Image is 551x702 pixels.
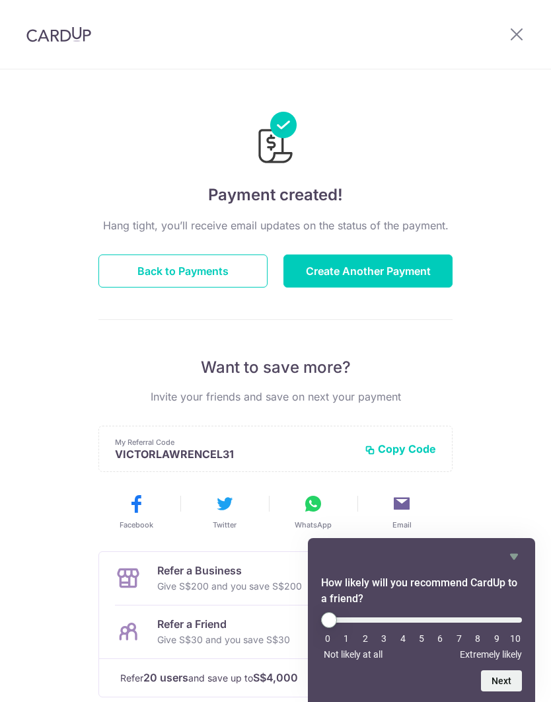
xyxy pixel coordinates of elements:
[98,254,268,288] button: Back to Payments
[253,670,298,685] strong: S$4,000
[254,112,297,167] img: Payments
[120,670,377,686] p: Refer and save up to
[157,616,290,632] p: Refer a Friend
[506,549,522,565] button: Hide survey
[274,493,352,530] button: WhatsApp
[365,442,436,455] button: Copy Code
[453,633,466,644] li: 7
[295,520,332,530] span: WhatsApp
[98,217,453,233] p: Hang tight, you’ll receive email updates on the status of the payment.
[98,389,453,405] p: Invite your friends and save on next your payment
[186,493,264,530] button: Twitter
[433,633,447,644] li: 6
[321,575,522,607] h2: How likely will you recommend CardUp to a friend? Select an option from 0 to 10, with 0 being Not...
[509,633,522,644] li: 10
[98,183,453,207] h4: Payment created!
[157,563,302,578] p: Refer a Business
[321,633,334,644] li: 0
[157,578,302,594] p: Give S$200 and you save S$200
[120,520,153,530] span: Facebook
[471,633,484,644] li: 8
[490,633,503,644] li: 9
[26,26,91,42] img: CardUp
[359,633,372,644] li: 2
[481,670,522,691] button: Next question
[396,633,410,644] li: 4
[340,633,353,644] li: 1
[377,633,390,644] li: 3
[363,493,441,530] button: Email
[415,633,428,644] li: 5
[213,520,237,530] span: Twitter
[98,357,453,378] p: Want to save more?
[115,437,354,448] p: My Referral Code
[460,649,522,660] span: Extremely likely
[283,254,453,288] button: Create Another Payment
[143,670,188,685] strong: 20 users
[321,549,522,691] div: How likely will you recommend CardUp to a friend? Select an option from 0 to 10, with 0 being Not...
[392,520,412,530] span: Email
[97,493,175,530] button: Facebook
[157,632,290,648] p: Give S$30 and you save S$30
[115,448,354,461] p: VICTORLAWRENCEL31
[321,612,522,660] div: How likely will you recommend CardUp to a friend? Select an option from 0 to 10, with 0 being Not...
[324,649,383,660] span: Not likely at all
